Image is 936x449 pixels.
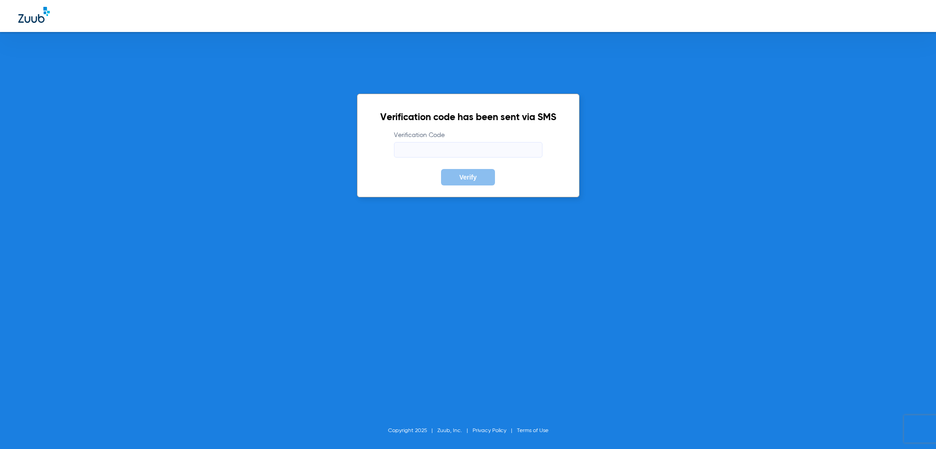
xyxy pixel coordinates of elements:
button: Verify [441,169,495,185]
img: Zuub Logo [18,7,50,23]
li: Zuub, Inc. [437,426,473,435]
a: Terms of Use [517,428,548,433]
input: Verification Code [394,142,542,158]
span: Verify [459,174,477,181]
h2: Verification code has been sent via SMS [380,113,556,122]
li: Copyright 2025 [388,426,437,435]
label: Verification Code [394,131,542,158]
iframe: Chat Widget [890,405,936,449]
a: Privacy Policy [473,428,506,433]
